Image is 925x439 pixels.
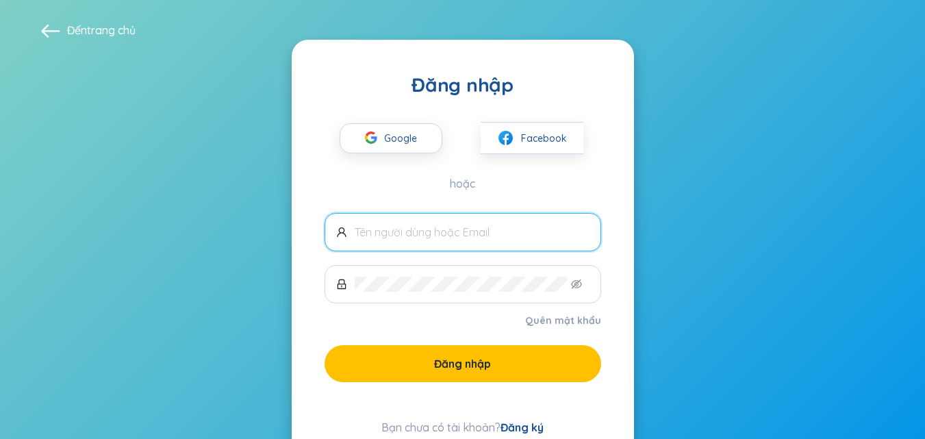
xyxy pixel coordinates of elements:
[500,421,544,434] a: Đăng ký
[525,314,601,327] font: Quên mật khẩu
[521,132,567,145] font: Facebook
[434,357,491,371] font: Đăng nhập
[481,122,583,154] button: facebookFacebook
[381,421,500,434] font: Bạn chưa có tài khoản?
[525,314,601,327] a: Quên mật khẩu
[340,123,442,153] button: Google
[450,177,475,190] font: hoặc
[355,225,590,240] input: Tên người dùng hoặc Email
[336,279,347,290] span: khóa
[87,23,136,37] a: trang chủ
[336,227,347,238] span: người dùng
[571,279,582,290] span: mắt không nhìn thấy được
[67,23,87,37] font: Đến
[325,345,601,382] button: Đăng nhập
[497,129,514,147] img: facebook
[411,73,513,97] font: Đăng nhập
[384,132,417,145] font: Google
